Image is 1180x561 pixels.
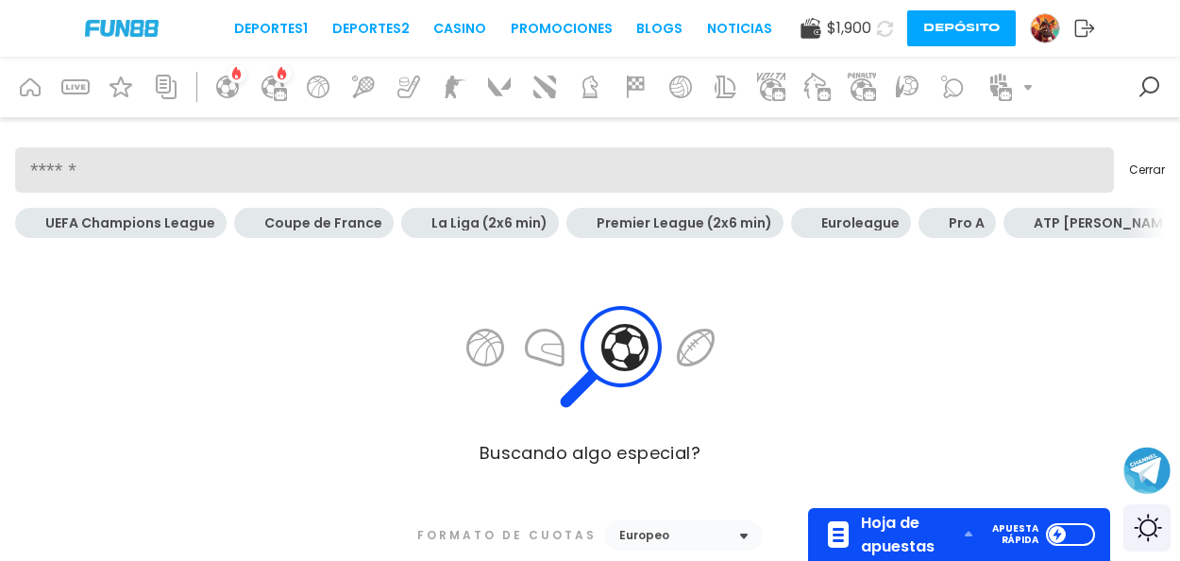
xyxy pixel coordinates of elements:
a: NOTICIAS [707,19,772,39]
a: Promociones [511,19,613,39]
a: BLOGS [636,19,683,39]
img: Company Logo [85,20,159,36]
a: Avatar [1030,13,1074,43]
img: Avatar [1031,14,1059,42]
a: Deportes2 [332,19,410,39]
button: Depósito [907,10,1016,46]
span: $ 1,900 [827,17,871,40]
a: CASINO [433,19,486,39]
a: Deportes1 [234,19,308,39]
button: Join telegram channel [1123,446,1171,495]
div: Switch theme [1123,504,1171,552]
